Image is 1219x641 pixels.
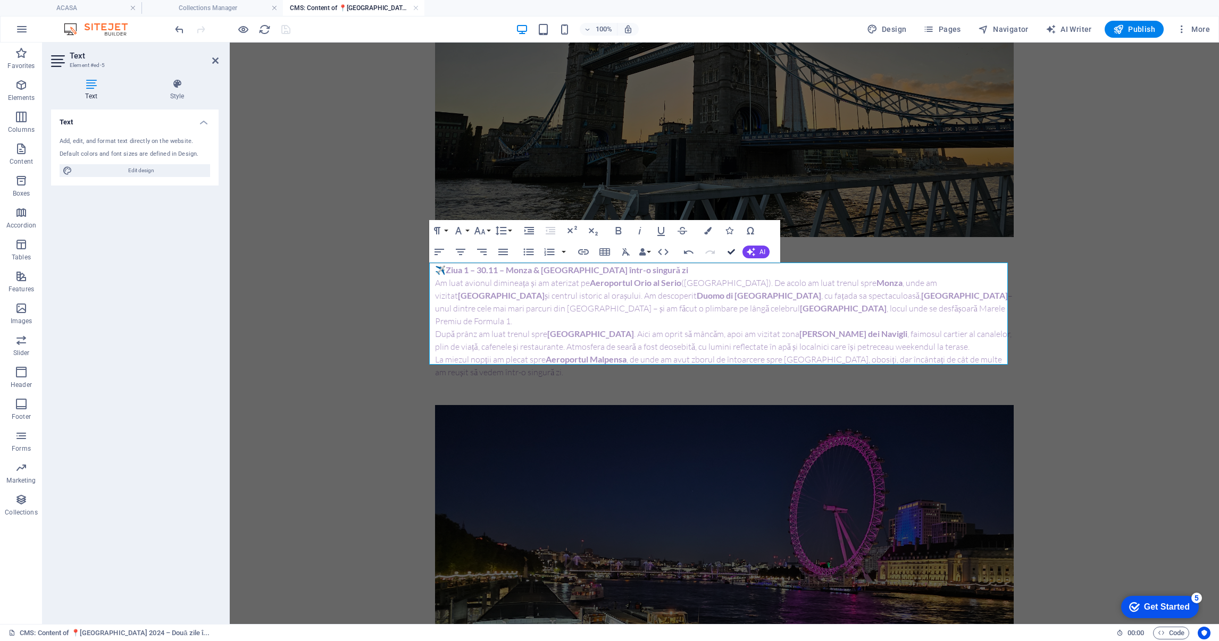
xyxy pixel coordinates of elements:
[76,164,207,177] span: Edit design
[9,5,86,28] div: Get Started 5 items remaining, 0% complete
[1153,627,1189,639] button: Code
[173,23,186,36] button: undo
[228,248,315,258] strong: [GEOGRAPHIC_DATA]
[493,220,513,241] button: Line Height
[1046,24,1092,35] span: AI Writer
[596,23,613,36] h6: 100%
[580,23,617,36] button: 100%
[60,137,210,146] div: Add, edit, and format text directly on the website.
[61,23,141,36] img: Editor Logo
[258,23,271,36] button: reload
[13,349,30,357] p: Slider
[919,21,965,38] button: Pages
[1158,627,1184,639] span: Code
[540,220,561,241] button: Decrease Indent
[863,21,911,38] button: Design
[9,627,210,639] a: Click to cancel selection. Double-click to open Pages
[51,79,136,101] h4: Text
[136,79,219,101] h4: Style
[493,241,513,263] button: Align Justify
[742,246,770,258] button: AI
[60,150,210,159] div: Default colors and font sizes are defined in Design.
[237,23,249,36] button: Click here to leave preview mode and continue editing
[653,241,673,263] button: HTML
[13,189,30,198] p: Boxes
[719,220,739,241] button: Icons
[1128,627,1144,639] span: 00 00
[623,24,633,34] i: On resize automatically adjust zoom level to fit chosen device.
[6,221,36,230] p: Accordion
[1198,627,1210,639] button: Usercentrics
[698,220,718,241] button: Colors
[679,241,699,263] button: Undo (Ctrl+Z)
[1116,627,1145,639] h6: Session time
[691,248,778,258] strong: [GEOGRAPHIC_DATA]
[10,157,33,166] p: Content
[923,24,961,35] span: Pages
[672,220,692,241] button: Strikethrough
[740,220,761,241] button: Special Characters
[978,24,1029,35] span: Navigator
[318,286,404,296] strong: [GEOGRAPHIC_DATA]
[630,220,650,241] button: Italic (Ctrl+I)
[70,51,219,61] h2: Text
[570,260,657,271] strong: [GEOGRAPHIC_DATA]
[11,381,32,389] p: Header
[12,412,31,421] p: Footer
[8,94,35,102] p: Elements
[651,220,671,241] button: Underline (Ctrl+U)
[9,285,34,293] p: Features
[5,508,37,517] p: Collections
[570,286,678,296] strong: [PERSON_NAME] dei Navigli
[616,241,636,263] button: Clear Formatting
[759,249,765,255] span: AI
[863,21,911,38] div: Design (Ctrl+Alt+Y)
[700,241,720,263] button: Redo (Ctrl+Shift+Z)
[472,241,492,263] button: Align Right
[429,220,449,241] button: Paragraph Format
[429,241,449,263] button: Align Left
[60,164,210,177] button: Edit design
[283,2,424,14] h4: CMS: Content of 📍[GEOGRAPHIC_DATA] 2024 – Două zile î...
[562,220,582,241] button: Superscript
[173,23,186,36] i: Undo: Change text (Ctrl+Z)
[583,220,603,241] button: Subscript
[1041,21,1096,38] button: AI Writer
[7,62,35,70] p: Favorites
[472,220,492,241] button: Font Size
[519,241,539,263] button: Unordered List
[79,2,89,13] div: 5
[316,311,397,322] strong: Aeroportul Malpensa
[141,2,283,14] h4: Collections Manager
[539,241,560,263] button: Ordered List
[70,61,197,70] h3: Element #ed-5
[205,310,784,336] p: La miezul nopții am plecat spre , de unde am avut zborul de întoarcere spre [GEOGRAPHIC_DATA], ob...
[12,444,31,453] p: Forms
[637,241,652,263] button: Data Bindings
[31,12,77,21] div: Get Started
[216,222,458,232] strong: Ziua 1 – 30.11 – Monza & [GEOGRAPHIC_DATA] într-o singură zi
[6,476,36,485] p: Marketing
[450,220,471,241] button: Font Family
[205,221,784,285] p: ✈️ Am luat avionul dimineața și am aterizat pe ([GEOGRAPHIC_DATA]). De acolo am luat trenul spre ...
[1135,629,1137,637] span: :
[1105,21,1164,38] button: Publish
[721,241,741,263] button: Confirm (Ctrl+⏎)
[450,241,471,263] button: Align Center
[1172,21,1214,38] button: More
[573,241,594,263] button: Insert Link
[8,125,35,134] p: Columns
[1113,24,1155,35] span: Publish
[1176,24,1210,35] span: More
[205,285,784,310] p: După prânz am luat trenul spre . Aici am oprit să mâncăm, apoi am vizitat zona , faimosul cartier...
[258,23,271,36] i: Reload page
[560,241,568,263] button: Ordered List
[467,248,591,258] strong: Duomo di [GEOGRAPHIC_DATA]
[647,235,673,245] strong: Monza
[867,24,907,35] span: Design
[974,21,1033,38] button: Navigator
[12,253,31,262] p: Tables
[360,235,452,245] strong: Aeroportul Orio al Serio
[595,241,615,263] button: Insert Table
[51,109,219,129] h4: Text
